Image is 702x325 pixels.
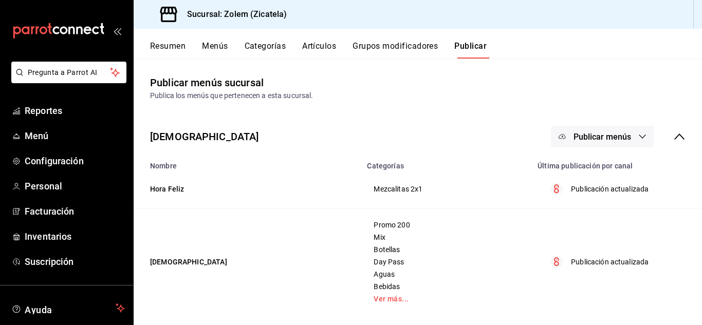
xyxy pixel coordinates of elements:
[374,295,519,302] a: Ver más...
[574,132,631,142] span: Publicar menús
[454,41,487,59] button: Publicar
[25,302,112,314] span: Ayuda
[7,74,126,85] a: Pregunta a Parrot AI
[134,208,361,316] td: [DEMOGRAPHIC_DATA]
[202,41,228,59] button: Menús
[374,246,519,253] span: Botellas
[113,27,121,35] button: open_drawer_menu
[361,156,531,170] th: Categorías
[150,41,186,59] button: Resumen
[150,129,258,144] div: [DEMOGRAPHIC_DATA]
[551,126,654,147] button: Publicar menús
[11,62,126,83] button: Pregunta a Parrot AI
[150,75,264,90] div: Publicar menús sucursal
[25,104,125,118] span: Reportes
[150,90,686,101] div: Publica los menús que pertenecen a esta sucursal.
[374,271,519,278] span: Aguas
[374,234,519,241] span: Mix
[25,129,125,143] span: Menú
[134,156,361,170] th: Nombre
[531,156,702,170] th: Última publicación por canal
[150,41,702,59] div: navigation tabs
[25,204,125,218] span: Facturación
[134,170,361,208] td: Hora Feliz
[25,179,125,193] span: Personal
[374,221,519,228] span: Promo 200
[374,185,519,193] span: Mezcalitas 2x1
[134,156,702,315] table: menu maker table for brand
[25,230,125,243] span: Inventarios
[571,257,649,267] p: Publicación actualizada
[28,67,110,78] span: Pregunta a Parrot AI
[245,41,286,59] button: Categorías
[25,154,125,168] span: Configuración
[25,255,125,269] span: Suscripción
[353,41,438,59] button: Grupos modificadores
[374,258,519,265] span: Day Pass
[179,8,287,21] h3: Sucursal: Zolem (Zicatela)
[571,184,649,195] p: Publicación actualizada
[302,41,336,59] button: Artículos
[374,283,519,290] span: Bebidas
